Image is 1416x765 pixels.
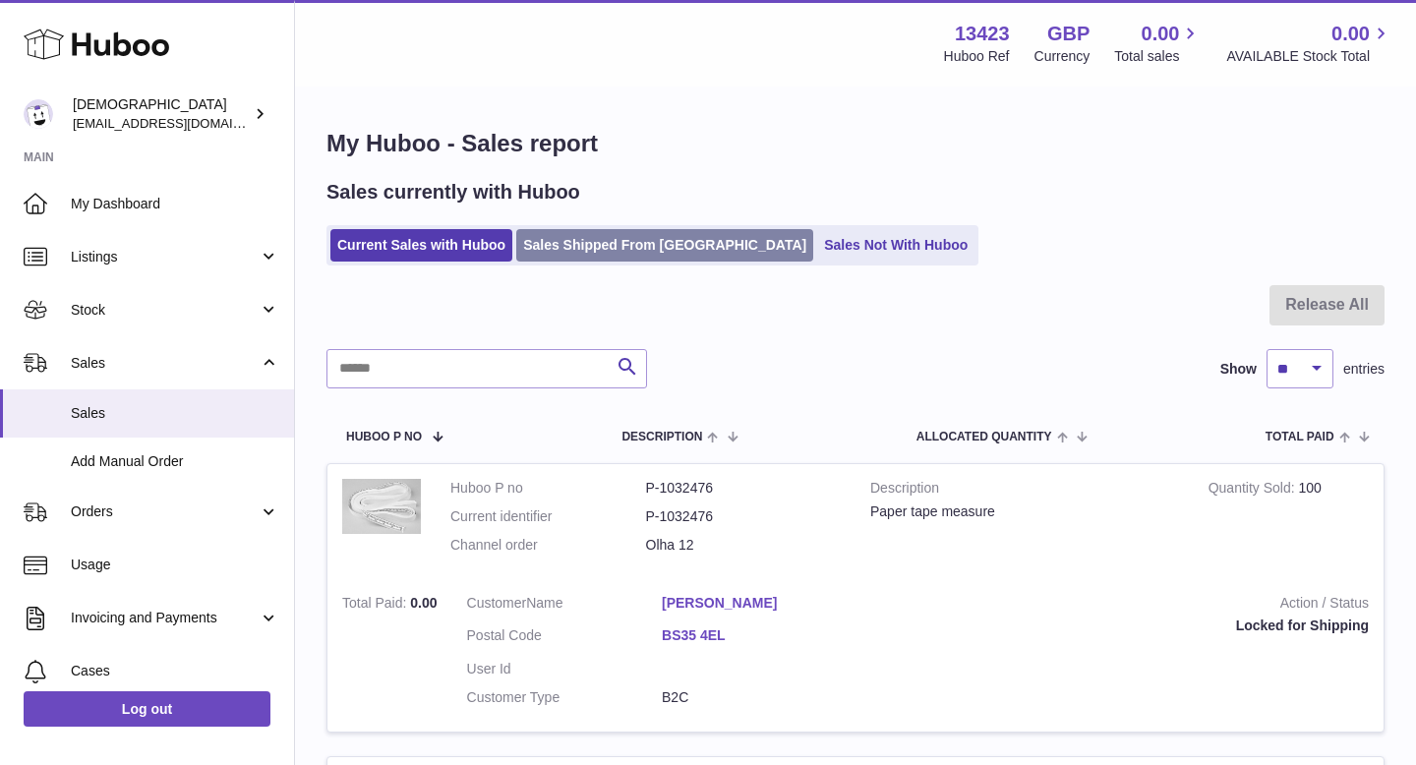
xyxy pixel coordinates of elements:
img: olgazyuz@outlook.com [24,99,53,129]
a: 0.00 AVAILABLE Stock Total [1226,21,1392,66]
a: [PERSON_NAME] [662,594,857,613]
img: 1739881904.png [342,479,421,534]
dt: Postal Code [467,626,663,650]
span: Orders [71,502,259,521]
a: Log out [24,691,270,727]
div: Locked for Shipping [887,617,1369,635]
span: Huboo P no [346,431,422,443]
span: Add Manual Order [71,452,279,471]
span: [EMAIL_ADDRESS][DOMAIN_NAME] [73,115,289,131]
label: Show [1220,360,1257,379]
span: Cases [71,662,279,680]
span: Total sales [1114,47,1202,66]
dt: Customer Type [467,688,663,707]
div: Paper tape measure [870,502,1179,521]
span: Sales [71,354,259,373]
span: Stock [71,301,259,320]
span: Listings [71,248,259,266]
span: 0.00 [1331,21,1370,47]
a: Current Sales with Huboo [330,229,512,262]
span: 0.00 [1142,21,1180,47]
span: Sales [71,404,279,423]
span: Customer [467,595,527,611]
dt: Name [467,594,663,618]
span: entries [1343,360,1385,379]
span: 0.00 [410,595,437,611]
span: AVAILABLE Stock Total [1226,47,1392,66]
div: Currency [1034,47,1091,66]
strong: Description [870,479,1179,502]
a: BS35 4EL [662,626,857,645]
td: 100 [1194,464,1384,579]
dt: Huboo P no [450,479,646,498]
dd: B2C [662,688,857,707]
strong: GBP [1047,21,1090,47]
span: Invoicing and Payments [71,609,259,627]
dt: Channel order [450,536,646,555]
span: My Dashboard [71,195,279,213]
a: Sales Not With Huboo [817,229,974,262]
h2: Sales currently with Huboo [326,179,580,206]
dd: P-1032476 [646,507,842,526]
span: Total paid [1266,431,1334,443]
a: Sales Shipped From [GEOGRAPHIC_DATA] [516,229,813,262]
dt: User Id [467,660,663,678]
strong: Action / Status [887,594,1369,618]
strong: Total Paid [342,595,410,616]
dt: Current identifier [450,507,646,526]
span: Usage [71,556,279,574]
dd: P-1032476 [646,479,842,498]
strong: Quantity Sold [1209,480,1299,500]
span: Description [621,431,702,443]
a: 0.00 Total sales [1114,21,1202,66]
dd: Olha 12 [646,536,842,555]
h1: My Huboo - Sales report [326,128,1385,159]
div: [DEMOGRAPHIC_DATA] [73,95,250,133]
strong: 13423 [955,21,1010,47]
div: Huboo Ref [944,47,1010,66]
span: ALLOCATED Quantity [916,431,1052,443]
